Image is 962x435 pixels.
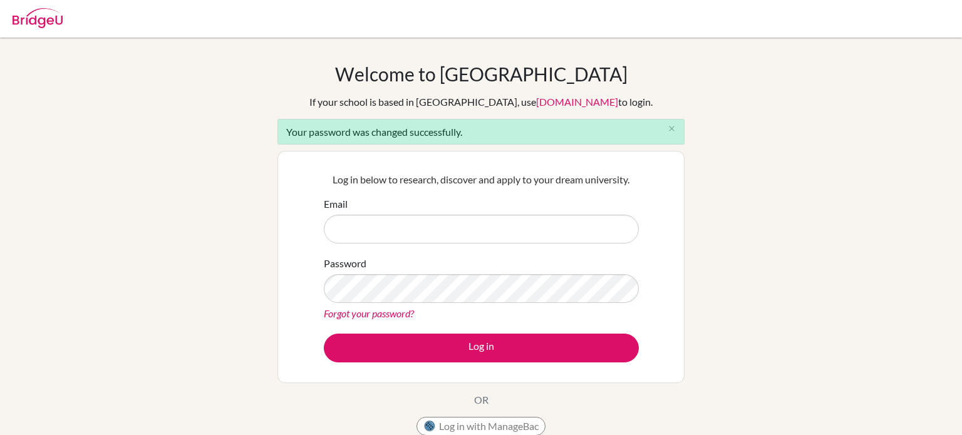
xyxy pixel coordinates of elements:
h1: Welcome to [GEOGRAPHIC_DATA] [335,63,628,85]
a: [DOMAIN_NAME] [536,96,618,108]
p: Log in below to research, discover and apply to your dream university. [324,172,639,187]
p: OR [474,392,489,407]
label: Email [324,197,348,212]
div: If your school is based in [GEOGRAPHIC_DATA], use to login. [309,95,653,110]
button: Log in [324,334,639,362]
button: Close [659,120,684,138]
a: Forgot your password? [324,307,414,319]
img: Bridge-U [13,8,63,28]
label: Password [324,256,366,271]
i: close [667,124,676,133]
div: Your password was changed successfully. [277,119,685,145]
